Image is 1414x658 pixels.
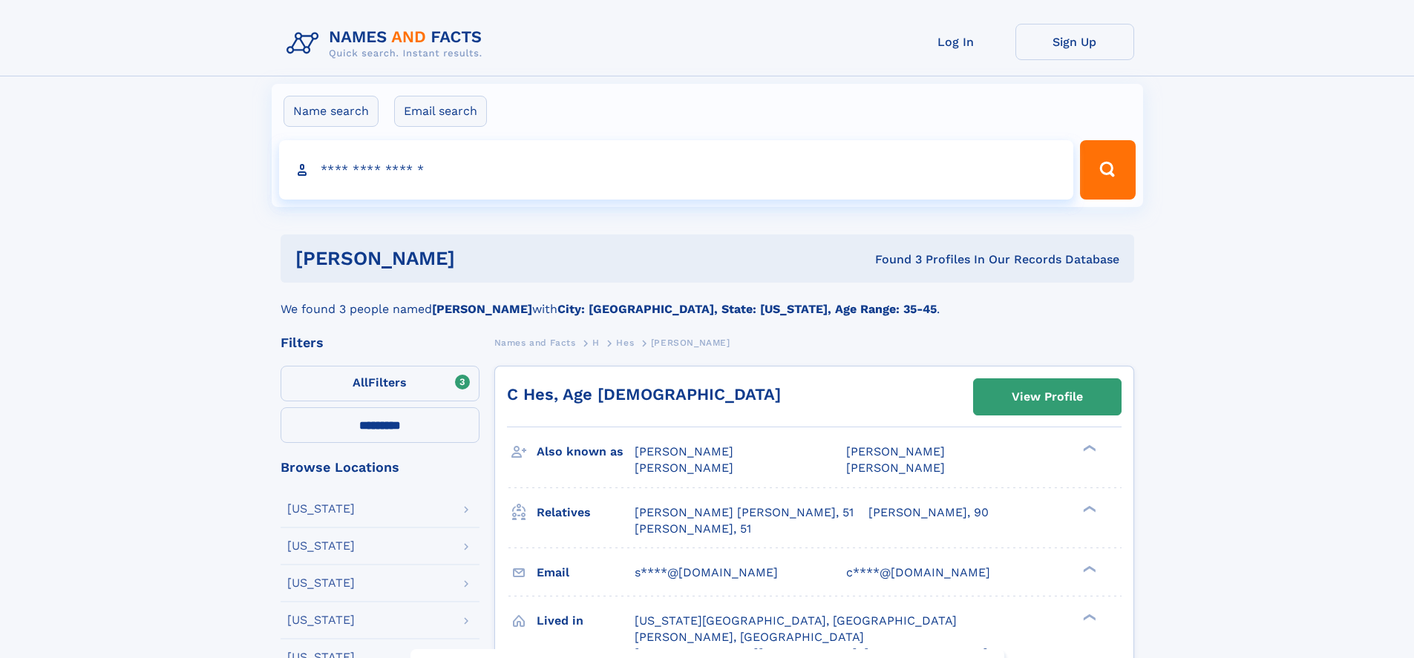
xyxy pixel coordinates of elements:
[281,283,1134,318] div: We found 3 people named with .
[897,24,1015,60] a: Log In
[635,521,751,537] a: [PERSON_NAME], 51
[635,504,854,521] a: [PERSON_NAME] [PERSON_NAME], 51
[1079,444,1097,453] div: ❯
[281,461,479,474] div: Browse Locations
[281,24,494,64] img: Logo Names and Facts
[846,461,945,475] span: [PERSON_NAME]
[537,500,635,525] h3: Relatives
[537,608,635,634] h3: Lived in
[537,560,635,585] h3: Email
[592,338,600,348] span: H
[616,338,634,348] span: Hes
[1079,564,1097,573] div: ❯
[1012,380,1083,414] div: View Profile
[284,96,379,127] label: Name search
[507,385,781,404] a: C Hes, Age [DEMOGRAPHIC_DATA]
[1080,140,1135,200] button: Search Button
[616,333,634,352] a: Hes
[537,439,635,464] h3: Also known as
[1079,504,1097,513] div: ❯
[592,333,600,352] a: H
[635,461,733,475] span: [PERSON_NAME]
[635,613,957,628] span: [US_STATE][GEOGRAPHIC_DATA], [GEOGRAPHIC_DATA]
[394,96,487,127] label: Email search
[287,614,355,626] div: [US_STATE]
[281,366,479,401] label: Filters
[432,302,532,316] b: [PERSON_NAME]
[974,379,1121,415] a: View Profile
[557,302,937,316] b: City: [GEOGRAPHIC_DATA], State: [US_STATE], Age Range: 35-45
[287,503,355,515] div: [US_STATE]
[281,336,479,349] div: Filters
[279,140,1074,200] input: search input
[651,338,730,348] span: [PERSON_NAME]
[295,249,665,268] h1: [PERSON_NAME]
[635,630,864,644] span: [PERSON_NAME], [GEOGRAPHIC_DATA]
[868,504,989,521] a: [PERSON_NAME], 90
[353,375,368,389] span: All
[1015,24,1134,60] a: Sign Up
[1079,612,1097,622] div: ❯
[287,577,355,589] div: [US_STATE]
[287,540,355,552] div: [US_STATE]
[846,444,945,458] span: [PERSON_NAME]
[635,444,733,458] span: [PERSON_NAME]
[665,251,1119,268] div: Found 3 Profiles In Our Records Database
[494,333,576,352] a: Names and Facts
